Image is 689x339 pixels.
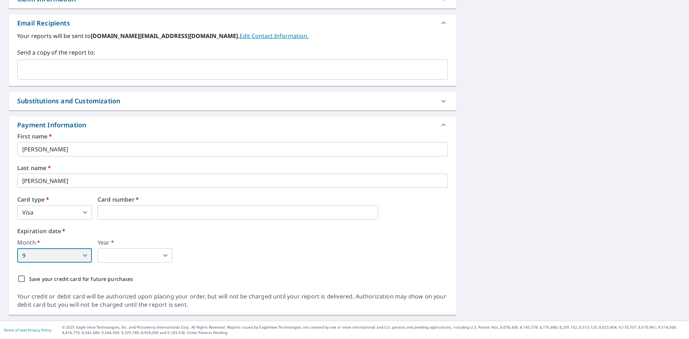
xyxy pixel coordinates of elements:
div: ​ [98,248,172,263]
label: Your reports will be sent to [17,32,448,40]
div: Your credit or debit card will be authorized upon placing your order, but will not be charged unt... [17,292,448,309]
p: | [4,328,51,332]
div: Substitutions and Customization [17,96,120,106]
div: Visa [17,205,92,220]
div: Substitutions and Customization [9,92,456,110]
div: Email Recipients [17,18,70,28]
div: Email Recipients [9,14,456,32]
label: Send a copy of the report to: [17,48,448,57]
label: Card type [17,197,92,202]
iframe: To enrich screen reader interactions, please activate Accessibility in Grammarly extension settings [98,205,378,220]
a: Terms of Use [4,328,26,333]
label: Last name [17,165,448,171]
label: Month [17,240,92,245]
label: Year [98,240,172,245]
div: Payment Information [17,120,89,130]
label: Card number [98,197,448,202]
p: Save your credit card for future purchases [29,275,133,283]
a: EditContactInfo [240,32,309,40]
label: Expiration date [17,228,448,234]
b: [DOMAIN_NAME][EMAIL_ADDRESS][DOMAIN_NAME]. [91,32,240,40]
div: 9 [17,248,92,263]
label: First name [17,133,448,139]
a: Privacy Policy [28,328,51,333]
div: Payment Information [9,116,456,133]
p: © 2025 Eagle View Technologies, Inc. and Pictometry International Corp. All Rights Reserved. Repo... [62,325,685,335]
